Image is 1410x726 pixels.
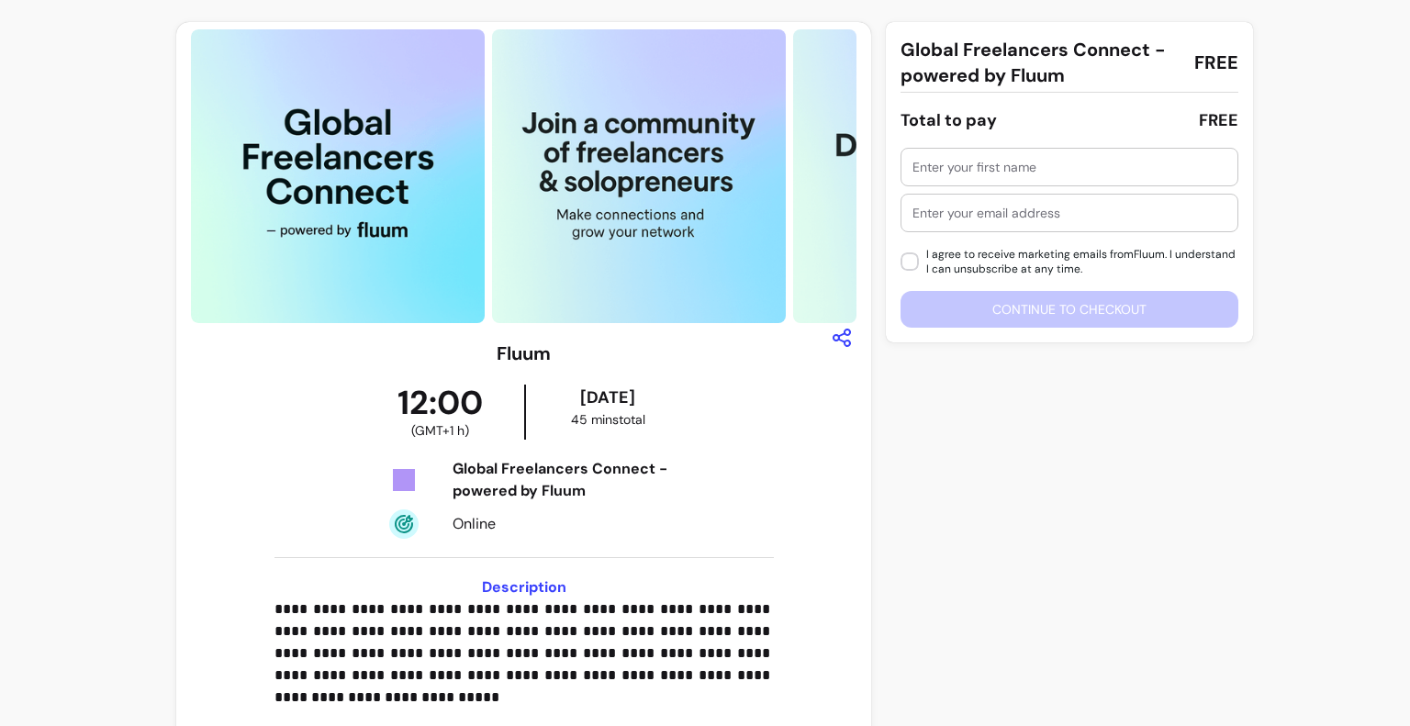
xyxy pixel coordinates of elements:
[912,204,1226,222] input: Enter your email address
[191,29,485,323] img: https://d3pz9znudhj10h.cloudfront.net/00946753-bc9b-4216-846f-eac31ade132c
[912,158,1226,176] input: Enter your first name
[357,385,523,440] div: 12:00
[274,576,774,598] h3: Description
[530,410,687,429] div: 45 mins total
[497,341,551,366] h3: Fluum
[793,29,1087,323] img: https://d3pz9znudhj10h.cloudfront.net/9d95b61e-433c-466e-8f72-0c6ec8aff819
[389,465,419,495] img: Tickets Icon
[1199,107,1238,133] div: FREE
[453,513,686,535] div: Online
[901,37,1180,88] span: Global Freelancers Connect - powered by Fluum
[492,29,786,323] img: https://d3pz9znudhj10h.cloudfront.net/aee2e147-fbd8-4818-a12f-606c309470ab
[411,421,469,440] span: ( GMT+1 h )
[530,385,687,410] div: [DATE]
[453,458,686,502] div: Global Freelancers Connect - powered by Fluum
[901,107,997,133] div: Total to pay
[1194,50,1238,75] span: FREE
